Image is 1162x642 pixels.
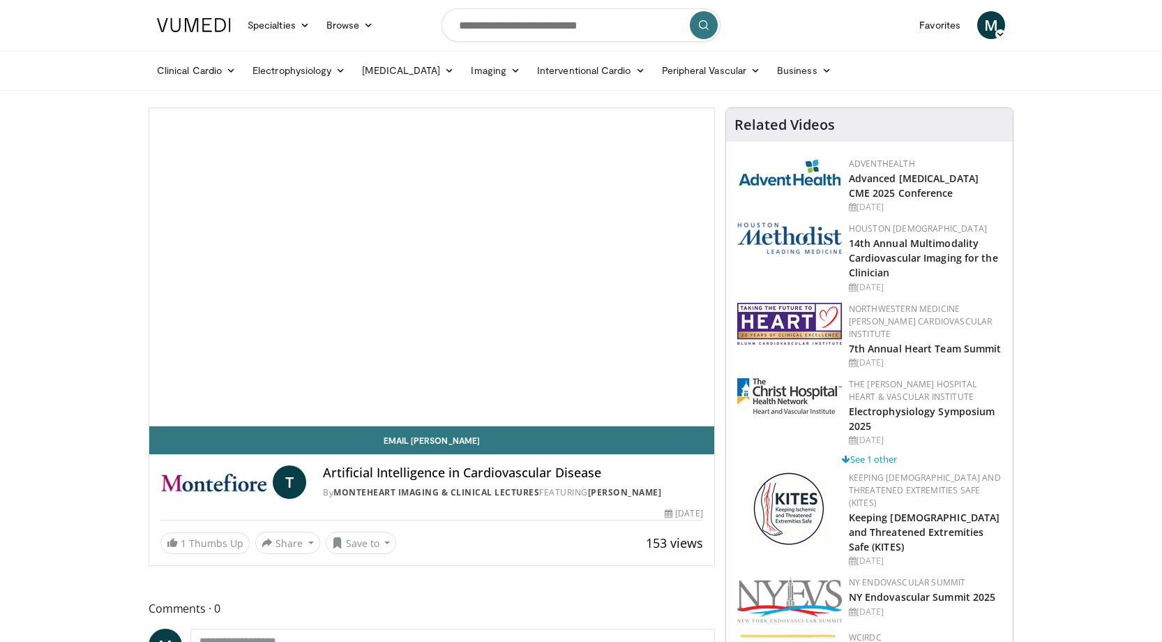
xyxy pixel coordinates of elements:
[849,378,976,403] a: The [PERSON_NAME] Hospital Heart & Vascular Institute
[442,8,720,42] input: Search topics, interventions
[849,576,966,588] a: NY Endovascular Summit
[977,11,1005,39] a: M
[323,465,702,481] h4: Artificial Intelligence in Cardiovascular Disease
[318,11,382,39] a: Browse
[181,537,186,550] span: 1
[160,532,250,554] a: 1 Thumbs Up
[769,57,840,84] a: Business
[149,599,715,618] span: Comments 0
[849,606,1002,618] div: [DATE]
[849,405,995,433] a: Electrophysiology Symposium 2025
[462,57,529,84] a: Imaging
[849,357,1002,369] div: [DATE]
[849,434,1002,447] div: [DATE]
[646,535,703,551] span: 153 views
[149,426,714,454] a: Email [PERSON_NAME]
[849,342,1002,355] a: 7th Annual Heart Team Summit
[323,486,702,499] div: By FEATURING
[737,223,842,254] img: 5e4488cc-e109-4a4e-9fd9-73bb9237ee91.png.150x105_q85_autocrop_double_scale_upscale_version-0.2.png
[849,223,987,234] a: Houston [DEMOGRAPHIC_DATA]
[273,465,306,499] a: T
[737,158,842,186] img: 5c3c682d-da39-4b33-93a5-b3fb6ba9580b.jpg.150x105_q85_autocrop_double_scale_upscale_version-0.2.jpg
[665,507,702,520] div: [DATE]
[654,57,769,84] a: Peripheral Vascular
[239,11,318,39] a: Specialties
[149,57,244,84] a: Clinical Cardio
[255,532,320,554] button: Share
[750,472,828,545] img: bf26f766-c297-4107-aaff-b3718bba667b.png.150x105_q85_autocrop_double_scale_upscale_version-0.2.png
[849,237,998,279] a: 14th Annual Multimodality Cardiovascular Imaging for the Clinician
[849,172,979,200] a: Advanced [MEDICAL_DATA] CME 2025 Conference
[849,590,996,604] a: NY Endovascular Summit 2025
[911,11,969,39] a: Favorites
[588,486,662,498] a: [PERSON_NAME]
[244,57,354,84] a: Electrophysiology
[849,281,1002,294] div: [DATE]
[354,57,462,84] a: [MEDICAL_DATA]
[149,108,714,426] video-js: Video Player
[157,18,231,32] img: VuMedi Logo
[333,486,539,498] a: MonteHeart Imaging & Clinical Lectures
[849,303,993,340] a: Northwestern Medicine [PERSON_NAME] Cardiovascular Institute
[326,532,397,554] button: Save to
[737,303,842,345] img: f8a43200-de9b-4ddf-bb5c-8eb0ded660b2.png.150x105_q85_autocrop_double_scale_upscale_version-0.2.png
[849,511,1000,553] a: Keeping [DEMOGRAPHIC_DATA] and Threatened Extremities Safe (KITES)
[849,555,1002,567] div: [DATE]
[160,465,267,499] img: MonteHeart Imaging & Clinical Lectures
[529,57,654,84] a: Interventional Cardio
[849,201,1002,214] div: [DATE]
[737,378,842,414] img: 32b1860c-ff7d-4915-9d2b-64ca529f373e.jpg.150x105_q85_autocrop_double_scale_upscale_version-0.2.jpg
[849,472,1001,509] a: Keeping [DEMOGRAPHIC_DATA] and Threatened Extremities Safe (KITES)
[737,576,842,622] img: 9866eca1-bcc5-4ff0-8365-49bf9677412e.png.150x105_q85_autocrop_double_scale_upscale_version-0.2.png
[842,453,897,465] a: See 1 other
[849,158,915,170] a: AdventHealth
[734,117,835,133] h4: Related Videos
